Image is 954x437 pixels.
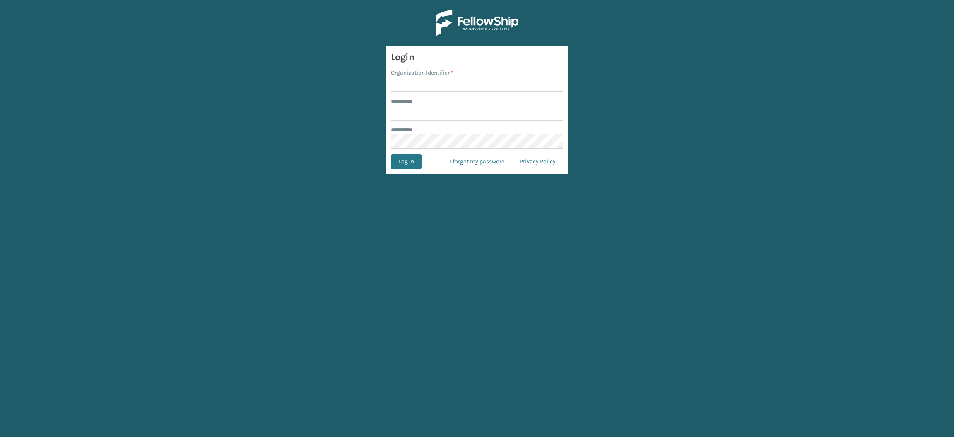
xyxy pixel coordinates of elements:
label: Organization Identifier [391,68,453,77]
a: Privacy Policy [512,154,563,169]
h3: Login [391,51,563,63]
a: I forgot my password [442,154,512,169]
img: Logo [436,10,518,36]
button: Log In [391,154,422,169]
